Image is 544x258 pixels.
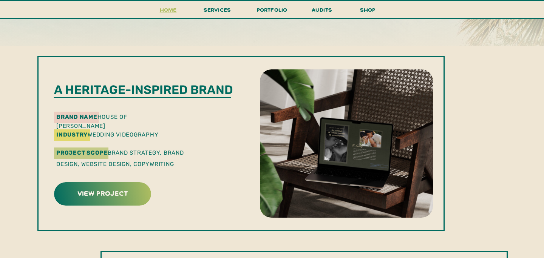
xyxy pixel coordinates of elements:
[56,149,108,156] b: Project Scope
[156,5,180,19] a: Home
[311,5,333,18] a: audits
[56,147,199,167] p: Brand Strategy, Brand Design, Website Design, Copywriting
[201,5,233,19] a: services
[55,187,150,199] a: view project
[56,130,227,138] p: wedding videography
[56,114,97,120] b: brand name
[56,131,88,138] b: industry
[254,5,290,19] a: portfolio
[56,112,168,120] p: house of [PERSON_NAME]
[54,82,235,98] p: A heritage-inspired brand
[204,6,231,13] span: services
[349,5,386,18] a: shop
